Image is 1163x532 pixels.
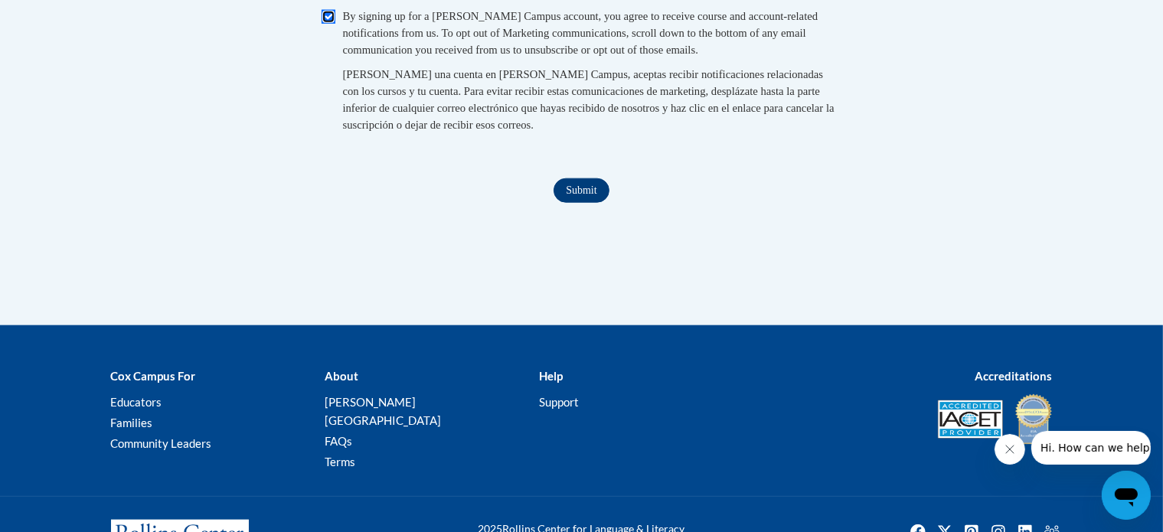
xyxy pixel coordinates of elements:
[1014,393,1053,446] img: IDA® Accredited
[554,178,609,203] input: Submit
[111,395,162,409] a: Educators
[111,436,212,450] a: Community Leaders
[343,68,835,131] span: [PERSON_NAME] una cuenta en [PERSON_NAME] Campus, aceptas recibir notificaciones relacionadas con...
[938,400,1003,439] img: Accredited IACET® Provider
[343,10,818,56] span: By signing up for a [PERSON_NAME] Campus account, you agree to receive course and account-related...
[1031,431,1151,465] iframe: Message from company
[325,434,352,448] a: FAQs
[325,395,441,427] a: [PERSON_NAME][GEOGRAPHIC_DATA]
[995,434,1025,465] iframe: Close message
[1102,471,1151,520] iframe: Button to launch messaging window
[539,369,563,383] b: Help
[975,369,1053,383] b: Accreditations
[9,11,124,23] span: Hi. How can we help?
[539,395,579,409] a: Support
[111,416,153,429] a: Families
[325,455,355,468] a: Terms
[111,369,196,383] b: Cox Campus For
[325,369,358,383] b: About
